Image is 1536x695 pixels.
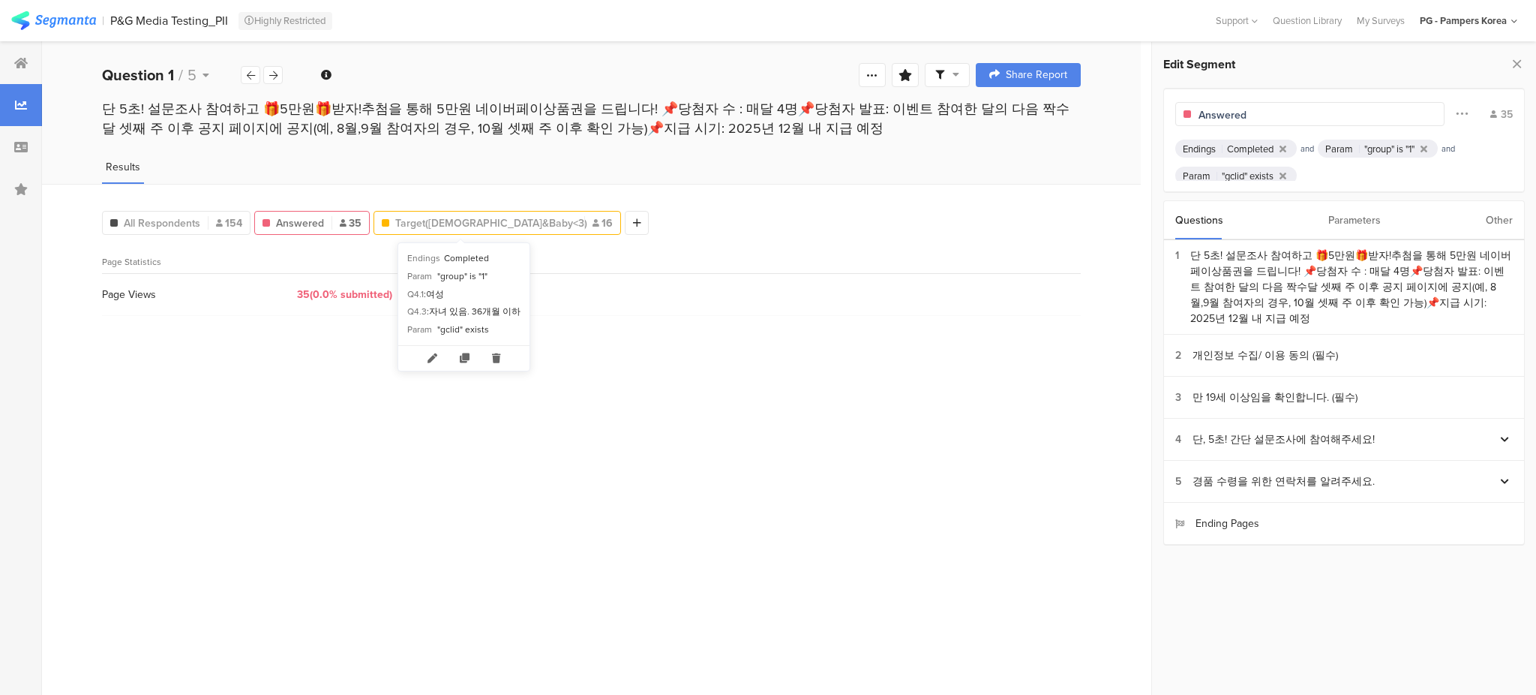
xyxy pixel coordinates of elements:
span: Endings [407,252,440,265]
span: 35 [340,215,361,231]
div: PG - Pampers Korea [1420,14,1507,28]
span: Target([DEMOGRAPHIC_DATA]&Baby<3) [395,215,577,231]
div: Questions [1175,201,1223,239]
div: Q4.3 [407,305,427,318]
span: All Respondents [124,215,200,231]
div: : [424,288,426,301]
div: "gclid" exists [437,323,520,336]
div: Highly Restricted [238,12,332,30]
div: Other [1486,201,1513,239]
div: 개인정보 수집/ 이용 동의 (필수) [1192,347,1338,363]
div: Page Statistics [102,250,1081,274]
div: Page Views [102,287,282,302]
div: 단 5초! 설문조사 참여하고 🎁5만원🎁받자!추첨을 통해 5만원 네이버페이상품권을 드립니다! 📌당첨자 수 : 매달 4명📌당첨자 발표: 이벤트 참여한 달의 다음 짝수달 셋째 주 ... [102,99,1081,138]
span: Share Report [1006,70,1067,80]
div: 자녀 있음. 36개월 이하 [429,305,520,318]
div: Ending Pages [1175,516,1259,531]
span: / [178,64,183,86]
span: Endings [1183,142,1216,156]
img: segmanta logo [11,11,96,30]
div: Param [1325,142,1353,156]
div: Param [407,323,432,336]
div: P&G Media Testing_PII [110,14,228,28]
div: Parameters [1328,201,1381,239]
span: Results [106,159,140,175]
div: 만 19세 이상임을 확인합니다. (필수) [1192,390,1357,405]
div: Q4.1 [407,288,424,301]
div: Param [407,270,432,283]
b: Question 1 [102,64,174,86]
div: Support [1216,9,1258,32]
div: 단 5초! 설문조사 참여하고 🎁5만원🎁받자!추첨을 통해 5만원 네이버페이상품권을 드립니다! 📌당첨자 수 : 매달 4명📌당첨자 발표: 이벤트 참여한 달의 다음 짝수달 셋째 주 ... [1190,248,1513,326]
div: 1 [1175,248,1190,326]
div: 2 [1175,347,1192,363]
span: 154 [216,215,242,231]
span: Edit Segment [1163,56,1235,73]
div: "group" is "1" [1364,142,1414,156]
a: My Surveys [1349,14,1412,28]
span: Answered [276,215,324,231]
div: | [102,12,104,29]
div: "gclid" exists [1222,169,1273,183]
div: 5 [1175,474,1192,489]
span: (0.0% submitted) [310,287,392,302]
div: 단, 5초! 간단 설문조사에 참여해주세요! [1192,432,1375,447]
div: "group" is "1" [437,270,520,283]
div: 4 [1175,432,1192,447]
div: 35 [1490,107,1513,122]
div: : [427,305,429,318]
a: Question Library [1265,14,1349,28]
span: Completed [1227,142,1273,156]
div: 경품 수령을 위한 연락처를 알려주세요. [1192,474,1375,489]
input: Segment name... [1198,107,1329,123]
span: 5 [187,64,196,86]
span: 16 [592,215,613,231]
span: Completed [444,252,520,265]
div: Param [1183,169,1210,183]
div: and [1297,143,1318,155]
div: 3 [1175,390,1192,405]
div: 35 [282,287,392,302]
div: 여성 [426,288,520,301]
div: and [1438,143,1459,155]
